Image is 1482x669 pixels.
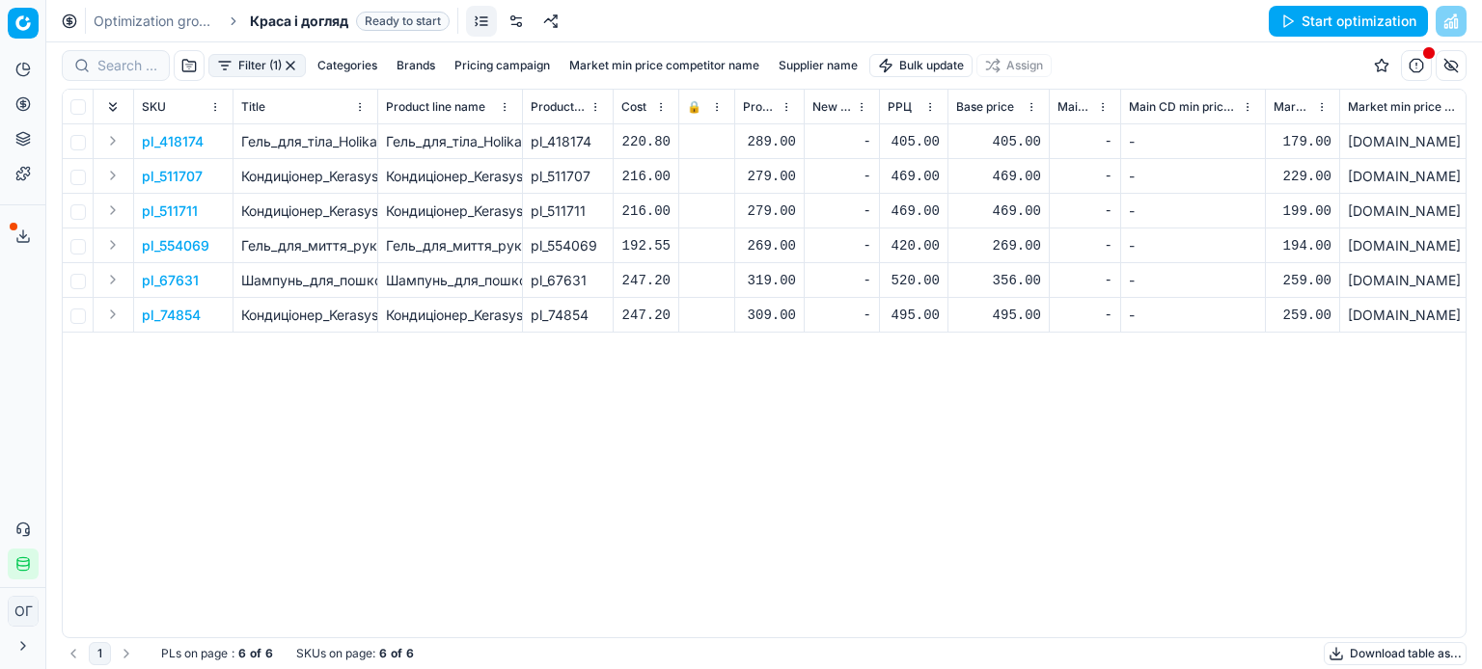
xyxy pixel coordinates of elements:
[142,201,198,221] p: pl_511711
[1274,99,1312,115] span: Market min price
[531,99,586,115] span: Product line ID
[812,167,871,186] div: -
[1057,271,1112,290] div: -
[101,268,124,291] button: Expand
[62,642,85,665] button: Go to previous page
[531,167,605,186] div: pl_511707
[531,306,605,325] div: pl_74854
[1348,236,1476,255] div: [DOMAIN_NAME]
[97,56,157,75] input: Search by SKU or title
[208,54,306,77] button: Filter (1)
[142,99,166,115] span: SKU
[241,271,370,290] p: Шампунь_для_пошкодженого_волосся_Kerasys_Lovely&Romantic_Perfumed_600_мл
[888,201,940,221] div: 469.00
[888,99,912,115] span: РРЦ
[531,236,605,255] div: pl_554069
[241,132,370,151] p: Гель_для_тіла_Holika_Holika_Aloe_99%_soothing_gel_універсальний_250_мл
[956,236,1041,255] div: 269.00
[250,12,348,31] span: Краса і догляд
[386,236,514,255] div: Гель_для_миття_рук_Shower_mate_Bubble_Handwash_Молочна_бульбашка_300_мл
[389,54,443,77] button: Brands
[888,271,940,290] div: 520.00
[888,167,940,186] div: 469.00
[621,201,671,221] div: 216.00
[391,646,402,661] strong: of
[101,129,124,152] button: Expand
[250,12,450,31] span: Краса і доглядReady to start
[888,236,940,255] div: 420.00
[743,132,796,151] div: 289.00
[386,132,514,151] div: Гель_для_тіла_Holika_Holika_Aloe_99%_soothing_gel_універсальний_250_мл
[869,54,973,77] button: Bulk update
[1129,236,1257,255] div: -
[1057,99,1093,115] span: Main CD min price
[531,132,605,151] div: pl_418174
[379,646,387,661] strong: 6
[1129,99,1238,115] span: Main CD min price competitor name
[142,167,203,186] p: pl_511707
[956,306,1041,325] div: 495.00
[94,12,217,31] a: Optimization groups
[1274,236,1331,255] div: 194.00
[621,132,671,151] div: 220.80
[101,303,124,326] button: Expand
[956,167,1041,186] div: 469.00
[621,167,671,186] div: 216.00
[142,306,201,325] button: pl_74854
[956,271,1041,290] div: 356.00
[1324,642,1467,665] button: Download table as...
[812,99,852,115] span: New promo price
[1129,201,1257,221] div: -
[687,99,701,115] span: 🔒
[1129,167,1257,186] div: -
[94,12,450,31] nav: breadcrumb
[101,95,124,119] button: Expand all
[812,201,871,221] div: -
[621,236,671,255] div: 192.55
[142,271,199,290] p: pl_67631
[310,54,385,77] button: Categories
[115,642,138,665] button: Go to next page
[265,646,273,661] strong: 6
[621,271,671,290] div: 247.20
[976,54,1052,77] button: Assign
[241,167,370,186] p: Кондиціонер_Kerasys_Revitalizing_Conditioner_Оздоровчий_600_мл
[241,236,370,255] p: Гель_для_миття_рук_Shower_mate_Bubble_Handwash_Молочна_бульбашка_300_мл
[386,201,514,221] div: Кондиціонер_Kerasys_Hair_Clinic_Repairing_Rinse_Відновлювальний_600_мл
[241,99,265,115] span: Title
[743,236,796,255] div: 269.00
[562,54,767,77] button: Market min price competitor name
[1057,132,1112,151] div: -
[296,646,375,661] span: SKUs on page :
[1348,306,1476,325] div: [DOMAIN_NAME]
[161,646,273,661] div: :
[161,646,228,661] span: PLs on page
[1274,271,1331,290] div: 259.00
[447,54,558,77] button: Pricing campaign
[1348,132,1476,151] div: [DOMAIN_NAME]
[406,646,414,661] strong: 6
[1269,6,1428,37] button: Start optimization
[101,164,124,187] button: Expand
[386,306,514,325] div: Кондиціонер_Kerasys_Lovely_&_Romantic_Perfumed_для_пошкодженого_волосся_600_мл
[1348,271,1476,290] div: [DOMAIN_NAME]
[1057,167,1112,186] div: -
[1057,201,1112,221] div: -
[1129,271,1257,290] div: -
[771,54,865,77] button: Supplier name
[142,132,204,151] button: pl_418174
[812,132,871,151] div: -
[356,12,450,31] span: Ready to start
[621,99,646,115] span: Cost
[621,306,671,325] div: 247.20
[1348,201,1476,221] div: [DOMAIN_NAME]
[241,201,370,221] p: Кондиціонер_Kerasys_Hair_Clinic_Repairing_Rinse_Відновлювальний_600_мл
[888,306,940,325] div: 495.00
[142,236,209,255] button: pl_554069
[101,233,124,256] button: Expand
[1129,306,1257,325] div: -
[1129,132,1257,151] div: -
